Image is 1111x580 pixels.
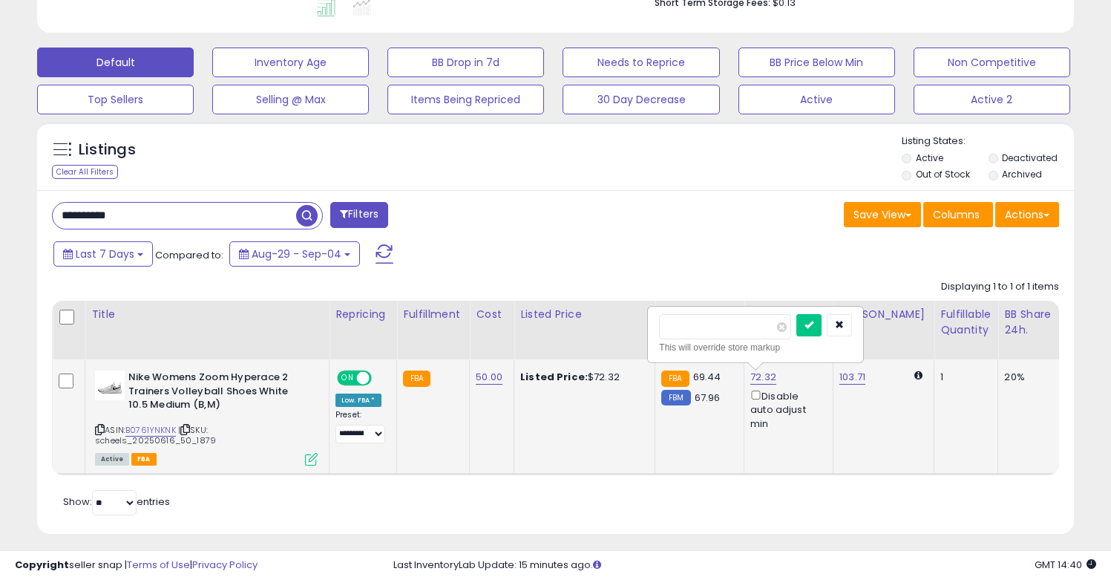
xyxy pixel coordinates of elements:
div: seller snap | | [15,558,258,573]
img: 31lQjPH5IpS._SL40_.jpg [95,371,125,400]
p: Listing States: [902,134,1074,149]
div: Cost [476,307,508,322]
span: Last 7 Days [76,247,134,261]
div: Preset: [335,410,385,443]
div: Clear All Filters [52,165,118,179]
button: Active [738,85,895,114]
a: B0761YNKNK [125,424,176,437]
label: Active [916,151,943,164]
b: Nike Womens Zoom Hyperace 2 Trainers Volleyball Shoes White 10.5 Medium (B,M) [128,371,309,416]
strong: Copyright [15,558,69,572]
span: 67.96 [695,391,721,405]
button: 30 Day Decrease [563,85,719,114]
div: 20% [1004,371,1053,384]
div: Repricing [335,307,390,322]
button: Inventory Age [212,48,369,77]
button: Filters [330,202,388,228]
div: Title [91,307,323,322]
button: Actions [995,202,1059,227]
div: Fulfillment [403,307,463,322]
div: $72.32 [520,371,643,384]
label: Out of Stock [916,168,970,180]
div: BB Share 24h. [1004,307,1058,338]
button: Top Sellers [37,85,194,114]
span: Aug-29 - Sep-04 [252,247,341,261]
a: Privacy Policy [192,558,258,572]
a: 103.71 [839,370,865,385]
button: Non Competitive [914,48,1070,77]
a: 72.32 [750,370,776,385]
span: Columns [933,207,980,222]
a: Terms of Use [127,558,190,572]
div: Disable auto adjust min [750,388,822,431]
button: Aug-29 - Sep-04 [229,241,360,267]
button: Columns [923,202,993,227]
label: Archived [1002,168,1042,180]
small: FBM [661,390,690,405]
div: Low. FBA * [335,394,381,407]
div: Listed Price [520,307,649,322]
span: OFF [370,372,393,385]
button: BB Price Below Min [738,48,895,77]
span: All listings currently available for purchase on Amazon [95,453,129,466]
div: This will override store markup [659,340,852,355]
span: Compared to: [155,248,223,262]
button: Items Being Repriced [387,85,544,114]
button: Active 2 [914,85,1070,114]
span: Show: entries [63,495,170,509]
button: Last 7 Days [53,241,153,267]
button: Selling @ Max [212,85,369,114]
h5: Listings [79,140,136,160]
small: FBA [403,371,430,387]
div: 1 [940,371,986,384]
a: 50.00 [476,370,502,385]
div: [PERSON_NAME] [839,307,928,322]
div: Displaying 1 to 1 of 1 items [941,280,1059,294]
span: ON [338,372,357,385]
div: Fulfillable Quantity [940,307,992,338]
span: | SKU: scheels_20250616_50_1879 [95,424,216,446]
button: Default [37,48,194,77]
span: 69.44 [693,370,721,384]
small: FBA [661,371,689,387]
div: ASIN: [95,371,318,464]
button: Needs to Reprice [563,48,719,77]
span: FBA [131,453,157,466]
label: Deactivated [1002,151,1058,164]
button: Save View [844,202,921,227]
b: Listed Price: [520,370,588,384]
span: 2025-09-12 14:40 GMT [1035,558,1096,572]
div: Last InventoryLab Update: 15 minutes ago. [393,558,1096,573]
button: BB Drop in 7d [387,48,544,77]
